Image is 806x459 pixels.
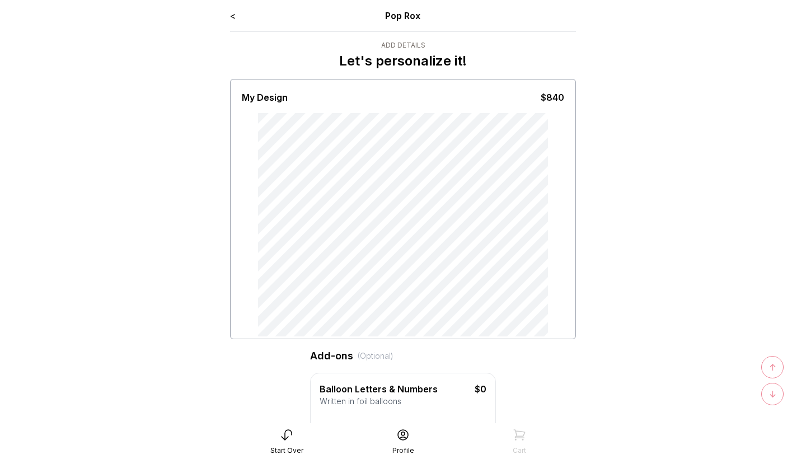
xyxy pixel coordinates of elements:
[513,446,526,455] div: Cart
[339,52,467,70] p: Let's personalize it!
[541,91,564,104] div: $840
[769,387,776,401] span: ↓
[310,348,496,364] div: Add-ons
[320,382,453,396] div: Balloon Letters & Numbers
[392,446,414,455] div: Profile
[358,350,393,362] div: (Optional)
[769,360,776,374] span: ↑
[270,446,303,455] div: Start Over
[453,382,486,396] div: $0
[242,91,288,104] div: My Design
[320,396,486,407] div: Written in foil balloons
[339,41,467,50] div: Add Details
[299,9,507,22] div: Pop Rox
[230,10,236,21] a: <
